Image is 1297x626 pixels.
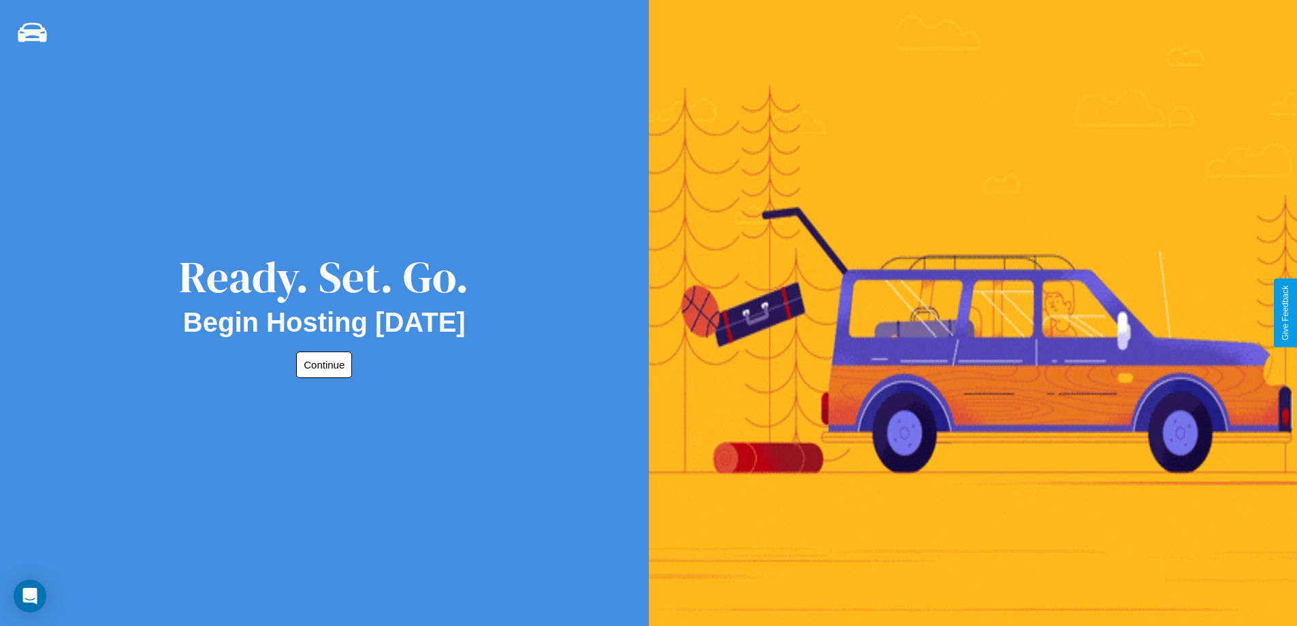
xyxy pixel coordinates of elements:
div: Open Intercom Messenger [14,580,46,612]
button: Continue [296,351,352,378]
div: Give Feedback [1281,285,1290,341]
h2: Begin Hosting [DATE] [183,307,466,338]
div: Ready. Set. Go. [179,247,469,307]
